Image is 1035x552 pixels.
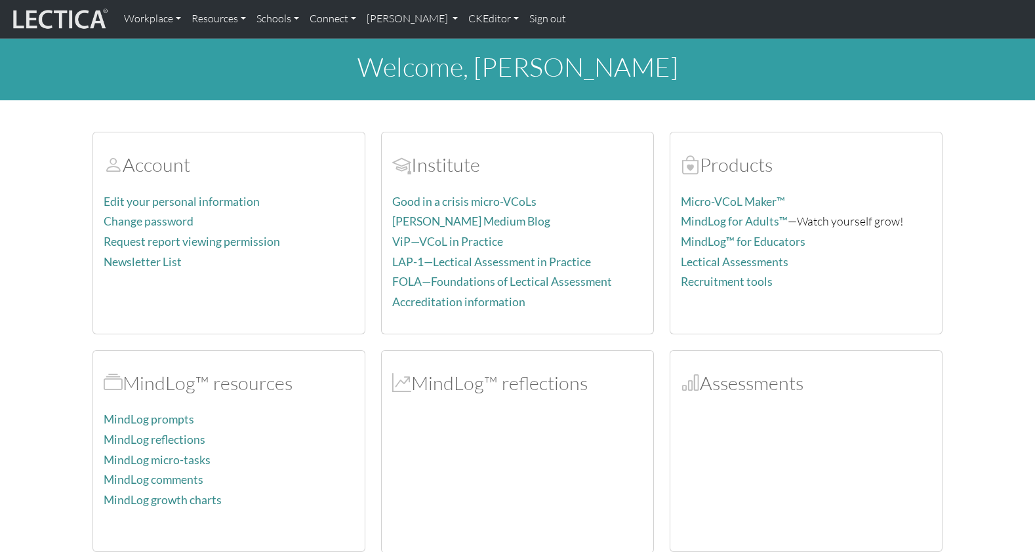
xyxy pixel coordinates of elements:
[104,153,123,176] span: Account
[681,371,700,395] span: Assessments
[186,5,251,33] a: Resources
[681,235,805,248] a: MindLog™ for Educators
[392,153,411,176] span: Account
[681,275,773,288] a: Recruitment tools
[392,153,643,176] h2: Institute
[104,214,193,228] a: Change password
[681,372,931,395] h2: Assessments
[104,255,182,269] a: Newsletter List
[104,235,280,248] a: Request report viewing permission
[463,5,524,33] a: CKEditor
[392,371,411,395] span: MindLog
[392,195,537,208] a: Good in a crisis micro-VCoLs
[681,212,931,231] p: —Watch yourself grow!
[392,372,643,395] h2: MindLog™ reflections
[104,493,222,507] a: MindLog growth charts
[681,153,700,176] span: Products
[392,214,550,228] a: [PERSON_NAME] Medium Blog
[304,5,361,33] a: Connect
[681,255,788,269] a: Lectical Assessments
[524,5,571,33] a: Sign out
[251,5,304,33] a: Schools
[681,153,931,176] h2: Products
[681,214,788,228] a: MindLog for Adults™
[10,7,108,31] img: lecticalive
[104,153,354,176] h2: Account
[104,372,354,395] h2: MindLog™ resources
[681,195,785,208] a: Micro-VCoL Maker™
[119,5,186,33] a: Workplace
[392,295,525,309] a: Accreditation information
[361,5,463,33] a: [PERSON_NAME]
[104,195,260,208] a: Edit your personal information
[104,453,211,467] a: MindLog micro-tasks
[392,235,503,248] a: ViP—VCoL in Practice
[104,371,123,395] span: MindLog™ resources
[104,473,203,486] a: MindLog comments
[392,275,612,288] a: FOLA—Foundations of Lectical Assessment
[392,255,591,269] a: LAP-1—Lectical Assessment in Practice
[104,412,194,426] a: MindLog prompts
[104,433,205,446] a: MindLog reflections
